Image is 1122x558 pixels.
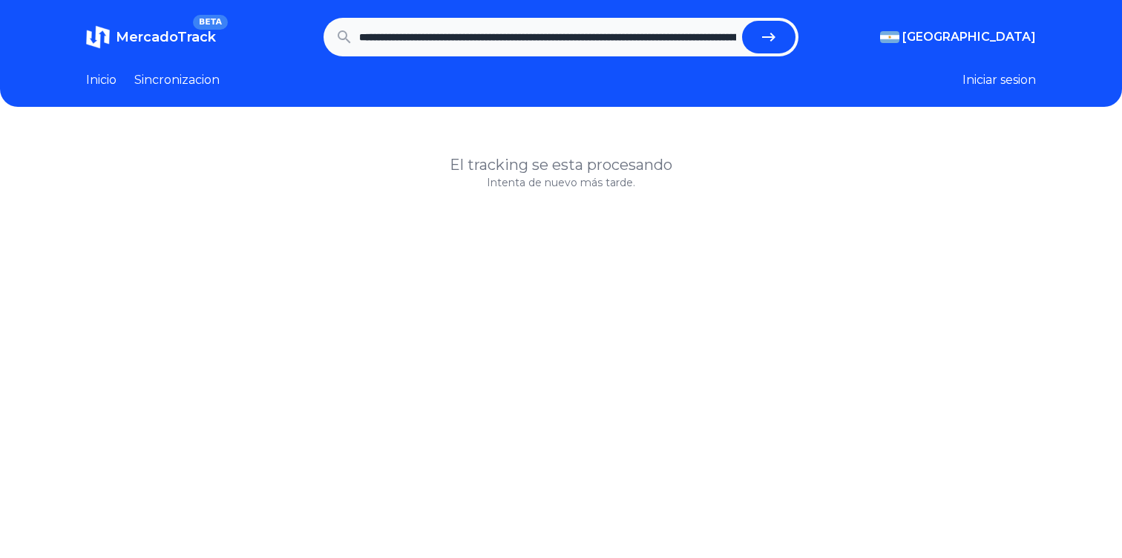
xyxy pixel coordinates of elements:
[116,29,216,45] span: MercadoTrack
[86,25,110,49] img: MercadoTrack
[86,71,117,89] a: Inicio
[880,28,1036,46] button: [GEOGRAPHIC_DATA]
[880,31,899,43] img: Argentina
[193,15,228,30] span: BETA
[134,71,220,89] a: Sincronizacion
[86,25,216,49] a: MercadoTrackBETA
[962,71,1036,89] button: Iniciar sesion
[86,175,1036,190] p: Intenta de nuevo más tarde.
[902,28,1036,46] span: [GEOGRAPHIC_DATA]
[86,154,1036,175] h1: El tracking se esta procesando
